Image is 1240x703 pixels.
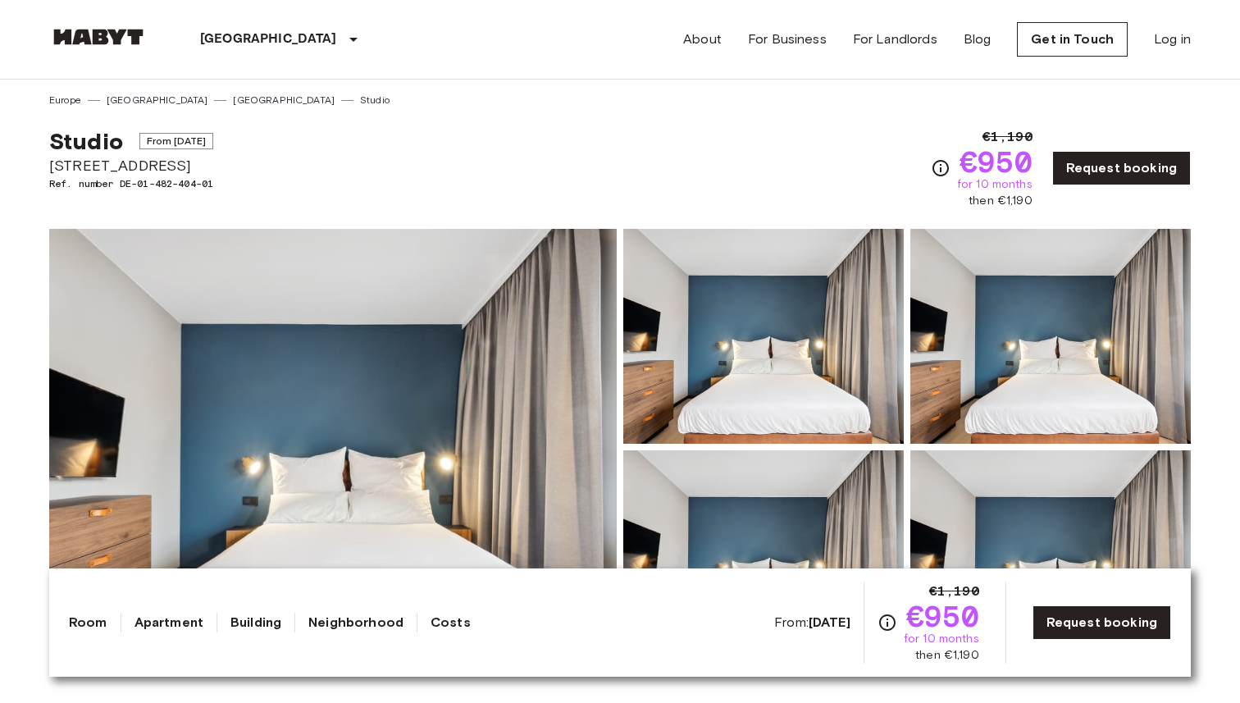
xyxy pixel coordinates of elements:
a: Room [69,613,107,632]
span: From: [774,614,850,632]
img: Picture of unit DE-01-482-404-01 [623,450,904,665]
a: For Business [748,30,827,49]
a: Request booking [1033,605,1171,640]
span: €950 [960,147,1033,176]
a: Blog [964,30,992,49]
a: Request booking [1052,151,1191,185]
a: [GEOGRAPHIC_DATA] [107,93,208,107]
img: Picture of unit DE-01-482-404-01 [623,229,904,444]
span: €1,190 [929,582,979,601]
a: About [683,30,722,49]
a: Building [230,613,281,632]
span: then €1,190 [969,193,1033,209]
span: €1,190 [982,127,1033,147]
a: Costs [431,613,471,632]
span: €950 [906,601,979,631]
span: then €1,190 [915,647,979,664]
b: [DATE] [809,614,850,630]
span: Studio [49,127,123,155]
img: Picture of unit DE-01-482-404-01 [910,450,1191,665]
span: for 10 months [957,176,1033,193]
img: Picture of unit DE-01-482-404-01 [910,229,1191,444]
a: [GEOGRAPHIC_DATA] [233,93,335,107]
svg: Check cost overview for full price breakdown. Please note that discounts apply to new joiners onl... [931,158,951,178]
span: for 10 months [904,631,979,647]
a: Europe [49,93,81,107]
a: Get in Touch [1017,22,1128,57]
a: Studio [360,93,390,107]
span: From [DATE] [139,133,214,149]
img: Marketing picture of unit DE-01-482-404-01 [49,229,617,665]
span: [STREET_ADDRESS] [49,155,213,176]
a: Apartment [134,613,203,632]
p: [GEOGRAPHIC_DATA] [200,30,337,49]
a: For Landlords [853,30,937,49]
svg: Check cost overview for full price breakdown. Please note that discounts apply to new joiners onl... [878,613,897,632]
a: Log in [1154,30,1191,49]
img: Habyt [49,29,148,45]
span: Ref. number DE-01-482-404-01 [49,176,213,191]
a: Neighborhood [308,613,403,632]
